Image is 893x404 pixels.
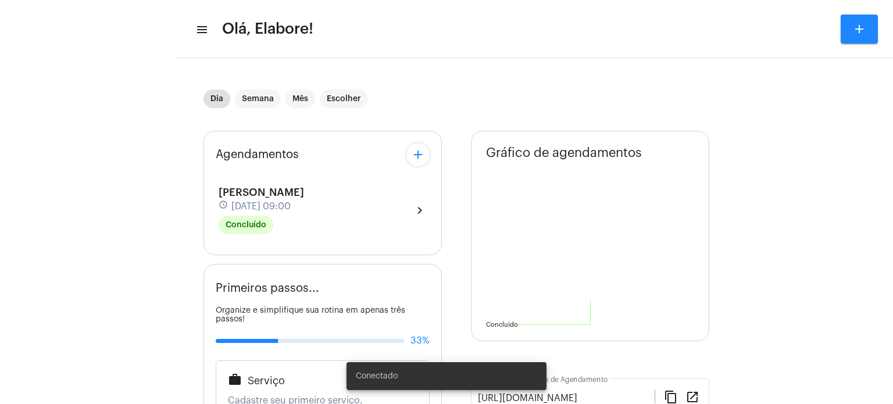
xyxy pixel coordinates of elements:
mat-icon: schedule [219,200,229,213]
mat-chip: Concluído [219,216,273,234]
text: Concluído [486,321,518,328]
span: Gráfico de agendamentos [486,146,642,160]
mat-icon: open_in_new [685,389,699,403]
mat-icon: add [411,148,425,162]
span: [DATE] 09:00 [231,201,291,212]
span: Agendamentos [216,148,299,161]
mat-icon: content_copy [664,389,678,403]
span: 33% [410,335,430,346]
mat-icon: sidenav icon [195,23,207,37]
span: Conectado [356,370,398,382]
mat-icon: add [852,22,866,36]
mat-chip: Escolher [320,90,368,108]
mat-icon: chevron_right [413,203,427,217]
span: Organize e simplifique sua rotina em apenas três passos! [216,306,405,323]
mat-chip: Dia [203,90,230,108]
mat-chip: Semana [235,90,281,108]
span: Serviço [248,375,285,387]
input: Link [478,393,655,403]
span: Olá, Elabore! [222,20,313,38]
mat-chip: Mês [285,90,315,108]
span: Primeiros passos... [216,282,319,295]
mat-icon: work [228,373,242,387]
span: [PERSON_NAME] [219,187,304,198]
